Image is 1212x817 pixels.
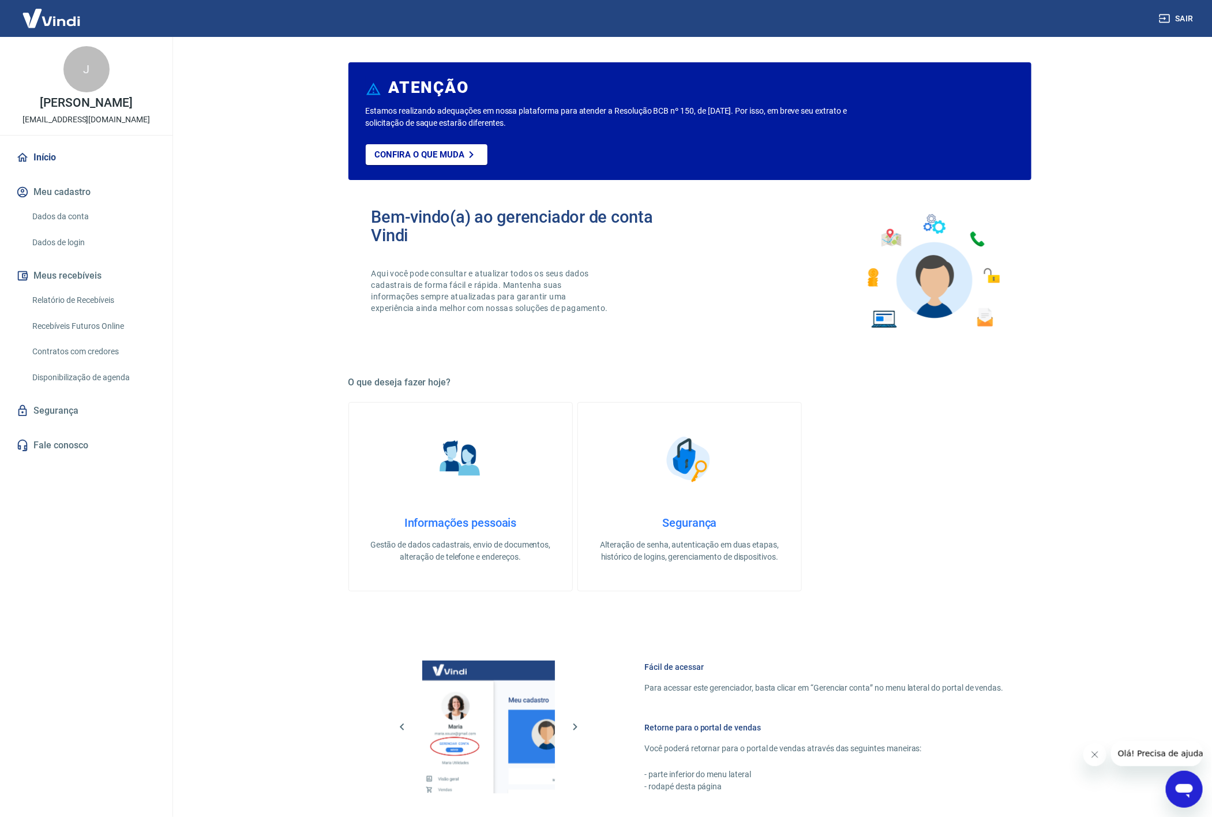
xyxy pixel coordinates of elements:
[388,82,468,93] h6: ATENÇÃO
[645,661,1004,673] h6: Fácil de acessar
[366,105,884,129] p: Estamos realizando adequações em nossa plataforma para atender a Resolução BCB nº 150, de [DATE]....
[40,97,132,109] p: [PERSON_NAME]
[28,231,159,254] a: Dados de login
[645,722,1004,733] h6: Retorne para o portal de vendas
[645,769,1004,781] p: - parte inferior do menu lateral
[14,1,89,36] img: Vindi
[375,149,464,160] p: Confira o que muda
[1111,741,1203,766] iframe: Mensagem da empresa
[28,366,159,389] a: Disponibilização de agenda
[22,114,150,126] p: [EMAIL_ADDRESS][DOMAIN_NAME]
[28,288,159,312] a: Relatório de Recebíveis
[14,179,159,205] button: Meu cadastro
[367,539,554,563] p: Gestão de dados cadastrais, envio de documentos, alteração de telefone e endereços.
[372,268,610,314] p: Aqui você pode consultar e atualizar todos os seus dados cadastrais de forma fácil e rápida. Mant...
[372,208,690,245] h2: Bem-vindo(a) ao gerenciador de conta Vindi
[431,430,489,488] img: Informações pessoais
[367,516,554,530] h4: Informações pessoais
[645,743,1004,755] p: Você poderá retornar para o portal de vendas através das seguintes maneiras:
[596,539,783,563] p: Alteração de senha, autenticação em duas etapas, histórico de logins, gerenciamento de dispositivos.
[14,433,159,458] a: Fale conosco
[1157,8,1198,29] button: Sair
[28,314,159,338] a: Recebíveis Futuros Online
[348,377,1031,388] h5: O que deseja fazer hoje?
[645,682,1004,694] p: Para acessar este gerenciador, basta clicar em “Gerenciar conta” no menu lateral do portal de ven...
[28,340,159,363] a: Contratos com credores
[596,516,783,530] h4: Segurança
[857,208,1008,335] img: Imagem de um avatar masculino com diversos icones exemplificando as funcionalidades do gerenciado...
[348,402,573,591] a: Informações pessoaisInformações pessoaisGestão de dados cadastrais, envio de documentos, alteraçã...
[14,398,159,424] a: Segurança
[1166,771,1203,808] iframe: Botão para abrir a janela de mensagens
[645,781,1004,793] p: - rodapé desta página
[28,205,159,228] a: Dados da conta
[661,430,718,488] img: Segurança
[14,145,159,170] a: Início
[63,46,110,92] div: J
[1083,743,1106,766] iframe: Fechar mensagem
[7,8,97,17] span: Olá! Precisa de ajuda?
[577,402,802,591] a: SegurançaSegurançaAlteração de senha, autenticação em duas etapas, histórico de logins, gerenciam...
[422,661,555,793] img: Imagem da dashboard mostrando o botão de gerenciar conta na sidebar no lado esquerdo
[14,263,159,288] button: Meus recebíveis
[366,144,487,165] a: Confira o que muda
